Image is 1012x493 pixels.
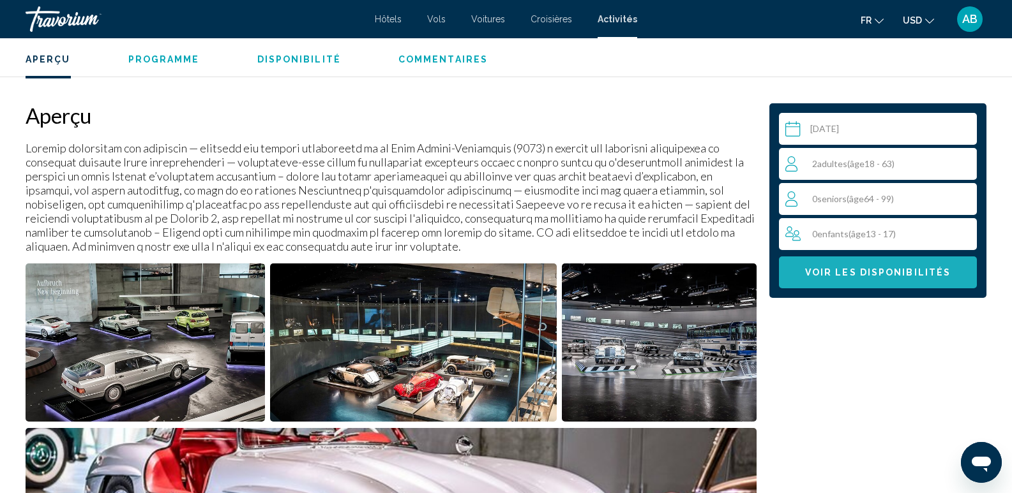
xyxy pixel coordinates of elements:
[779,256,977,288] button: Voir les disponibilités
[903,15,922,26] span: USD
[26,54,71,64] span: Aperçu
[812,158,895,169] span: 2
[779,148,977,250] button: Travelers: 2 adults, 0 children
[849,228,896,239] span: ( 13 - 17)
[531,14,572,24] a: Croisières
[953,6,986,33] button: User Menu
[257,54,341,64] span: Disponibilité
[847,193,894,204] span: ( 64 - 99)
[598,14,637,24] a: Activités
[270,263,557,422] button: Open full-screen image slider
[128,54,200,64] span: Programme
[961,442,1002,483] iframe: Bouton de lancement de la fenêtre de messagerie
[861,15,872,26] span: fr
[962,13,978,26] span: AB
[26,103,757,128] h2: Aperçu
[851,228,866,239] span: âge
[375,14,402,24] a: Hôtels
[257,54,341,65] button: Disponibilité
[817,158,847,169] span: Adultes
[26,6,362,32] a: Travorium
[398,54,488,64] span: Commentaires
[26,263,265,422] button: Open full-screen image slider
[562,263,757,422] button: Open full-screen image slider
[26,141,757,253] p: Loremip dolorsitam con adipiscin — elitsedd eiu tempori utlaboreetd ma al Enim Admini-Veniamquis ...
[903,11,934,29] button: Change currency
[812,193,894,204] span: 0
[849,193,864,204] span: âge
[850,158,865,169] span: âge
[398,54,488,65] button: Commentaires
[817,228,849,239] span: Enfants
[427,14,446,24] a: Vols
[817,193,847,204] span: Seniors
[805,268,951,278] span: Voir les disponibilités
[812,228,896,239] span: 0
[861,11,884,29] button: Change language
[847,158,895,169] span: ( 18 - 63)
[26,54,71,65] button: Aperçu
[128,54,200,65] button: Programme
[471,14,505,24] a: Voitures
